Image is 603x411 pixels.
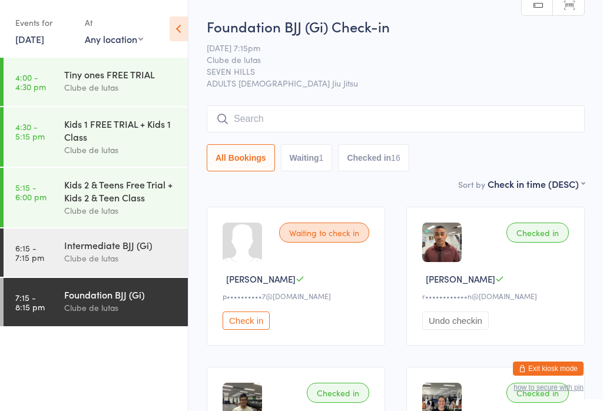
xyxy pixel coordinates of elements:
[207,105,585,132] input: Search
[513,362,584,376] button: Exit kiosk mode
[223,291,373,301] div: p••••••••••7@[DOMAIN_NAME]
[4,107,188,167] a: 4:30 -5:15 pmKids 1 FREE TRIAL + Kids 1 ClassClube de lutas
[513,383,584,392] button: how to secure with pin
[15,122,45,141] time: 4:30 - 5:15 pm
[15,243,44,262] time: 6:15 - 7:15 pm
[281,144,333,171] button: Waiting1
[4,278,188,326] a: 7:15 -8:15 pmFoundation BJJ (Gi)Clube de lutas
[64,204,178,217] div: Clube de lutas
[338,144,409,171] button: Checked in16
[15,32,44,45] a: [DATE]
[64,117,178,143] div: Kids 1 FREE TRIAL + Kids 1 Class
[319,153,324,163] div: 1
[207,54,566,65] span: Clube de lutas
[4,168,188,227] a: 5:15 -6:00 pmKids 2 & Teens Free Trial + Kids 2 & Teen ClassClube de lutas
[506,383,569,403] div: Checked in
[15,293,45,311] time: 7:15 - 8:15 pm
[64,68,178,81] div: Tiny ones FREE TRIAL
[64,143,178,157] div: Clube de lutas
[64,238,178,251] div: Intermediate BJJ (Gi)
[85,13,143,32] div: At
[64,288,178,301] div: Foundation BJJ (Gi)
[307,383,369,403] div: Checked in
[64,178,178,204] div: Kids 2 & Teens Free Trial + Kids 2 & Teen Class
[207,42,566,54] span: [DATE] 7:15pm
[4,58,188,106] a: 4:00 -4:30 pmTiny ones FREE TRIALClube de lutas
[422,311,489,330] button: Undo checkin
[223,311,270,330] button: Check in
[15,183,47,201] time: 5:15 - 6:00 pm
[488,177,585,190] div: Check in time (DESC)
[391,153,400,163] div: 16
[458,178,485,190] label: Sort by
[207,144,275,171] button: All Bookings
[279,223,369,243] div: Waiting to check in
[207,65,566,77] span: SEVEN HILLS
[207,77,585,89] span: ADULTS [DEMOGRAPHIC_DATA] Jiu Jitsu
[207,16,585,36] h2: Foundation BJJ (Gi) Check-in
[422,291,572,301] div: r••••••••••••n@[DOMAIN_NAME]
[226,273,296,285] span: [PERSON_NAME]
[64,251,178,265] div: Clube de lutas
[85,32,143,45] div: Any location
[426,273,495,285] span: [PERSON_NAME]
[64,301,178,314] div: Clube de lutas
[64,81,178,94] div: Clube de lutas
[4,228,188,277] a: 6:15 -7:15 pmIntermediate BJJ (Gi)Clube de lutas
[422,223,462,262] img: image1749802910.png
[15,13,73,32] div: Events for
[15,72,46,91] time: 4:00 - 4:30 pm
[506,223,569,243] div: Checked in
